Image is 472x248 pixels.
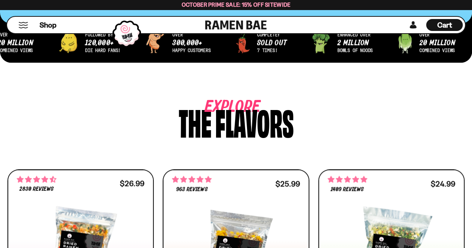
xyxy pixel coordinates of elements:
span: 4.75 stars [172,175,212,184]
span: 1409 reviews [331,186,364,192]
div: $25.99 [275,180,300,187]
span: Explore [205,104,238,111]
a: Shop [40,19,56,31]
div: flavors [215,104,294,139]
div: $26.99 [120,180,144,187]
span: Shop [40,20,56,30]
div: Cart [426,17,463,33]
div: $24.99 [431,180,455,187]
span: October Prime Sale: 15% off Sitewide [182,1,291,8]
span: 963 reviews [176,186,207,192]
div: The [179,104,212,139]
span: 4.76 stars [328,175,367,184]
span: 4.68 stars [17,175,56,184]
span: Cart [437,21,452,29]
span: 2830 reviews [19,186,54,192]
button: Mobile Menu Trigger [18,22,28,28]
